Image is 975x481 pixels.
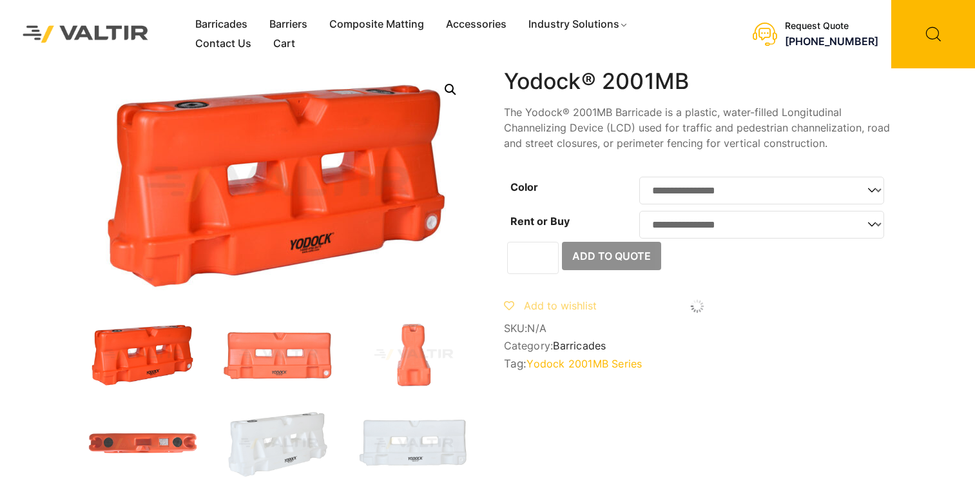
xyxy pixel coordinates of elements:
img: 2001MB_Org_Front.jpg [220,320,336,389]
a: Barriers [258,15,318,34]
a: Accessories [435,15,517,34]
label: Color [510,181,538,193]
a: [PHONE_NUMBER] [785,35,878,48]
span: SKU: [504,322,891,335]
img: 2001MB_Org_Side.jpg [356,320,472,389]
input: Product quantity [507,242,559,274]
span: Tag: [504,357,891,370]
img: 2001MB_Nat_3Q.jpg [220,409,336,478]
img: Valtir Rentals [10,12,162,55]
a: Composite Matting [318,15,435,34]
img: 2001MB_Org_3Q.jpg [85,320,201,389]
span: Category: [504,340,891,352]
a: Cart [262,34,306,54]
a: Barricades [184,15,258,34]
a: Barricades [553,339,606,352]
button: Add to Quote [562,242,661,270]
label: Rent or Buy [510,215,570,228]
a: Yodock 2001MB Series [526,357,642,370]
span: N/A [527,322,546,335]
img: 2001MB_Nat_Front.jpg [356,409,472,478]
a: Industry Solutions [517,15,639,34]
p: The Yodock® 2001MB Barricade is a plastic, water-filled Longitudinal Channelizing Device (LCD) us... [504,104,891,151]
h1: Yodock® 2001MB [504,68,891,95]
a: Contact Us [184,34,262,54]
img: 2001MB_Org_Top.jpg [85,409,201,478]
div: Request Quote [785,21,878,32]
